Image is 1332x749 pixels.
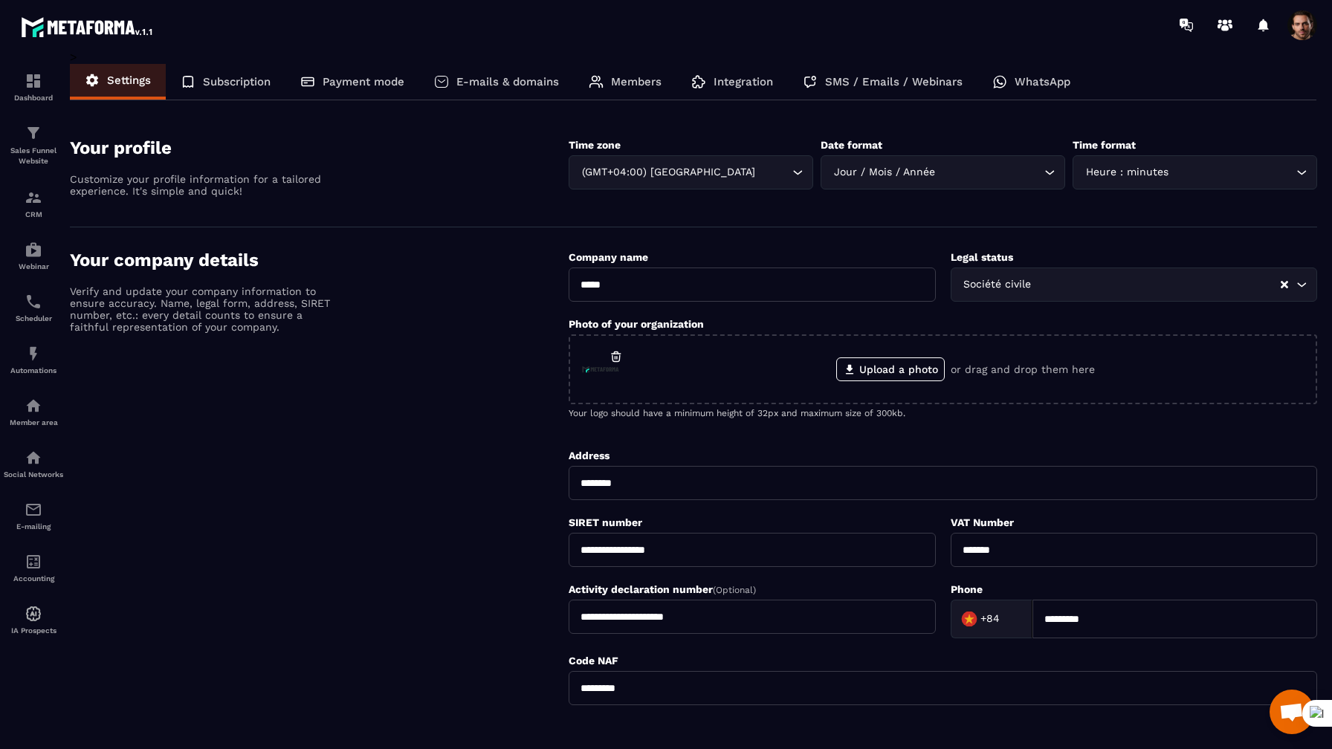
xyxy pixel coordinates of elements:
p: Social Networks [4,470,63,479]
input: Search for option [758,164,789,181]
p: or drag and drop them here [951,363,1095,375]
img: scheduler [25,293,42,311]
a: formationformationDashboard [4,61,63,113]
p: WhatsApp [1015,75,1070,88]
a: formationformationSales Funnel Website [4,113,63,178]
input: Search for option [1003,608,1017,630]
span: +84 [980,612,1000,626]
h4: Your company details [70,250,569,270]
label: Address [569,450,610,461]
img: accountant [25,553,42,571]
a: social-networksocial-networkSocial Networks [4,438,63,490]
input: Search for option [1035,276,1279,293]
label: Phone [951,583,983,595]
label: Activity declaration number [569,583,756,595]
p: CRM [4,210,63,218]
img: formation [25,189,42,207]
a: formationformationCRM [4,178,63,230]
p: IA Prospects [4,626,63,635]
img: automations [25,241,42,259]
span: (GMT+04:00) [GEOGRAPHIC_DATA] [578,164,758,181]
p: Your logo should have a minimum height of 32px and maximum size of 300kb. [569,408,1317,418]
span: Jour / Mois / Année [830,164,938,181]
p: Members [611,75,662,88]
a: automationsautomationsAutomations [4,334,63,386]
label: Photo of your organization [569,318,704,330]
p: Settings [107,74,151,87]
img: logo [21,13,155,40]
a: emailemailE-mailing [4,490,63,542]
p: E-mails & domains [456,75,559,88]
input: Search for option [938,164,1041,181]
label: VAT Number [951,516,1014,528]
a: automationsautomationsMember area [4,386,63,438]
span: (Optional) [713,585,756,595]
p: Member area [4,418,63,427]
img: automations [25,605,42,623]
label: Upload a photo [836,357,945,381]
p: Sales Funnel Website [4,146,63,166]
label: Time zone [569,139,621,151]
span: Heure : minutes [1082,164,1171,181]
a: schedulerschedulerScheduler [4,282,63,334]
label: SIRET number [569,516,642,528]
img: automations [25,397,42,415]
p: Webinar [4,262,63,270]
img: Country Flag [954,604,984,634]
a: automationsautomationsWebinar [4,230,63,282]
img: automations [25,345,42,363]
div: Search for option [951,600,1032,638]
img: email [25,501,42,519]
div: Search for option [951,267,1317,302]
h4: Your profile [70,137,569,158]
img: social-network [25,449,42,467]
p: Subscription [203,75,271,88]
img: formation [25,124,42,142]
p: Dashboard [4,94,63,102]
p: Payment mode [323,75,404,88]
div: Mở cuộc trò chuyện [1270,690,1314,734]
div: Search for option [821,155,1065,189]
p: Verify and update your company information to ensure accuracy. Name, legal form, address, SIRET n... [70,285,330,333]
div: Search for option [569,155,813,189]
p: SMS / Emails / Webinars [825,75,963,88]
span: Société civile [960,276,1035,293]
div: Search for option [1073,155,1317,189]
p: Scheduler [4,314,63,322]
label: Company name [569,251,648,263]
a: accountantaccountantAccounting [4,542,63,594]
label: Legal status [951,251,1013,263]
button: Clear Selected [1281,279,1288,291]
img: formation [25,72,42,90]
p: E-mailing [4,522,63,531]
label: Code NAF [569,655,618,667]
input: Search for option [1171,164,1293,181]
label: Time format [1073,139,1136,151]
label: Date format [821,139,882,151]
p: Customize your profile information for a tailored experience. It's simple and quick! [70,173,330,197]
p: Automations [4,366,63,374]
p: Integration [714,75,773,88]
p: Accounting [4,574,63,583]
